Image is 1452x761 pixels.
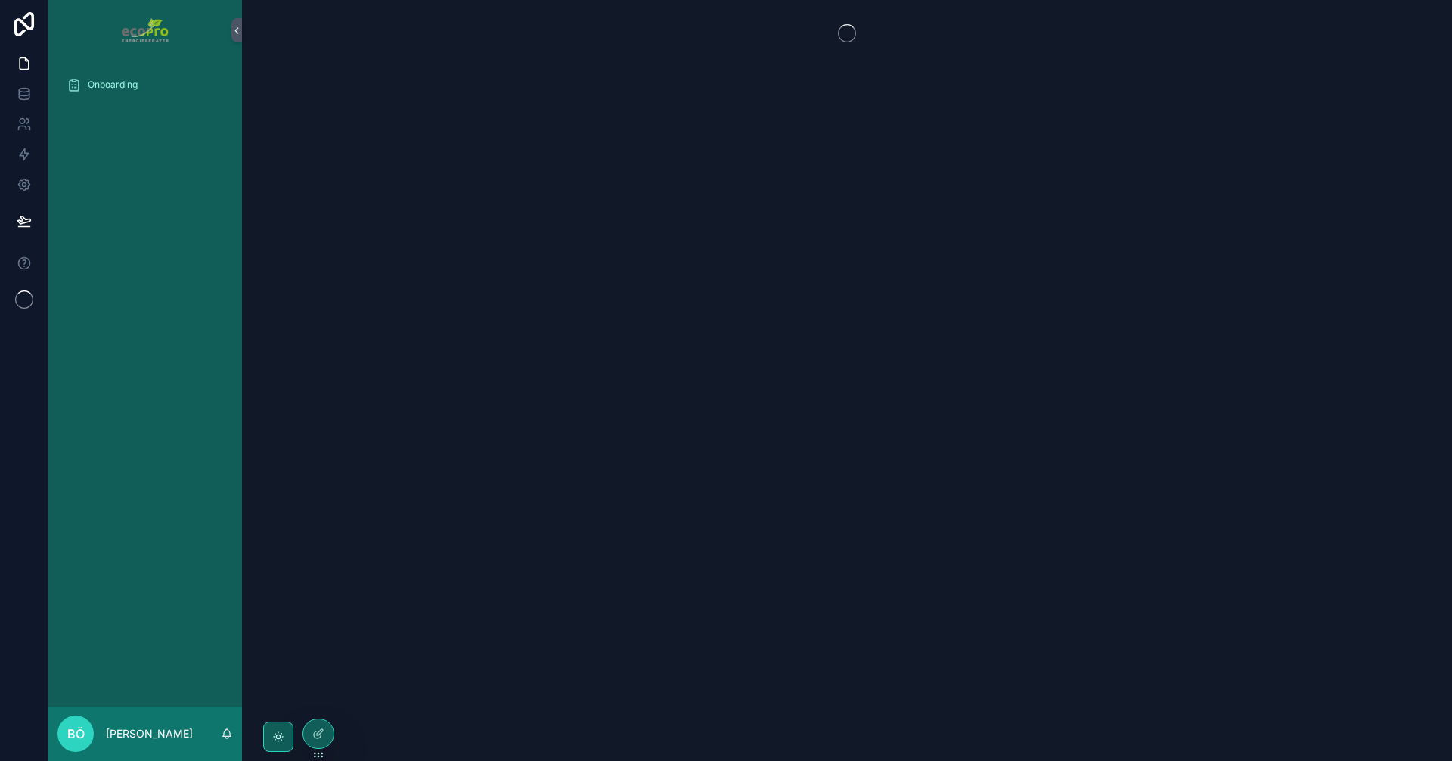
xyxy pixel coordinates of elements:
span: Onboarding [88,79,138,91]
img: App logo [122,18,168,42]
span: BÖ [67,725,85,743]
p: [PERSON_NAME] [106,726,193,741]
div: scrollable content [48,61,242,118]
a: Onboarding [57,71,233,98]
